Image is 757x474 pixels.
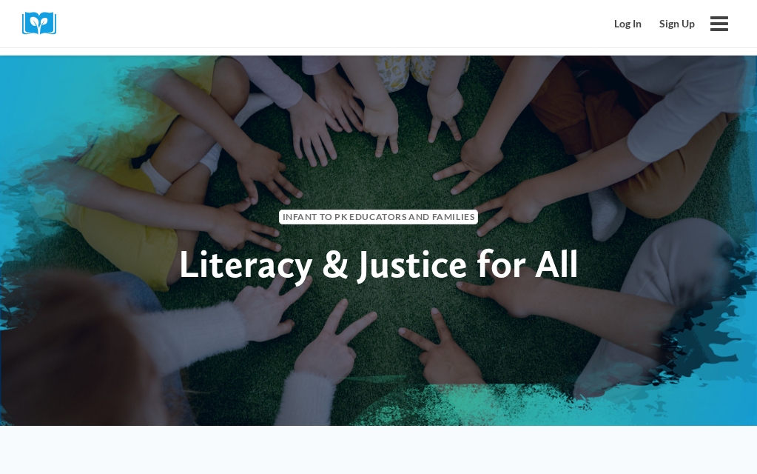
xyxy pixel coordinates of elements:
span: Infant to PK Educators and Families [279,210,479,224]
a: Sign Up [650,10,704,38]
nav: Secondary Mobile Navigation [605,10,704,38]
button: Open menu [704,8,735,39]
img: Cox Campus [22,12,67,35]
a: Log In [605,10,650,38]
span: Literacy & Justice for All [178,240,579,287]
